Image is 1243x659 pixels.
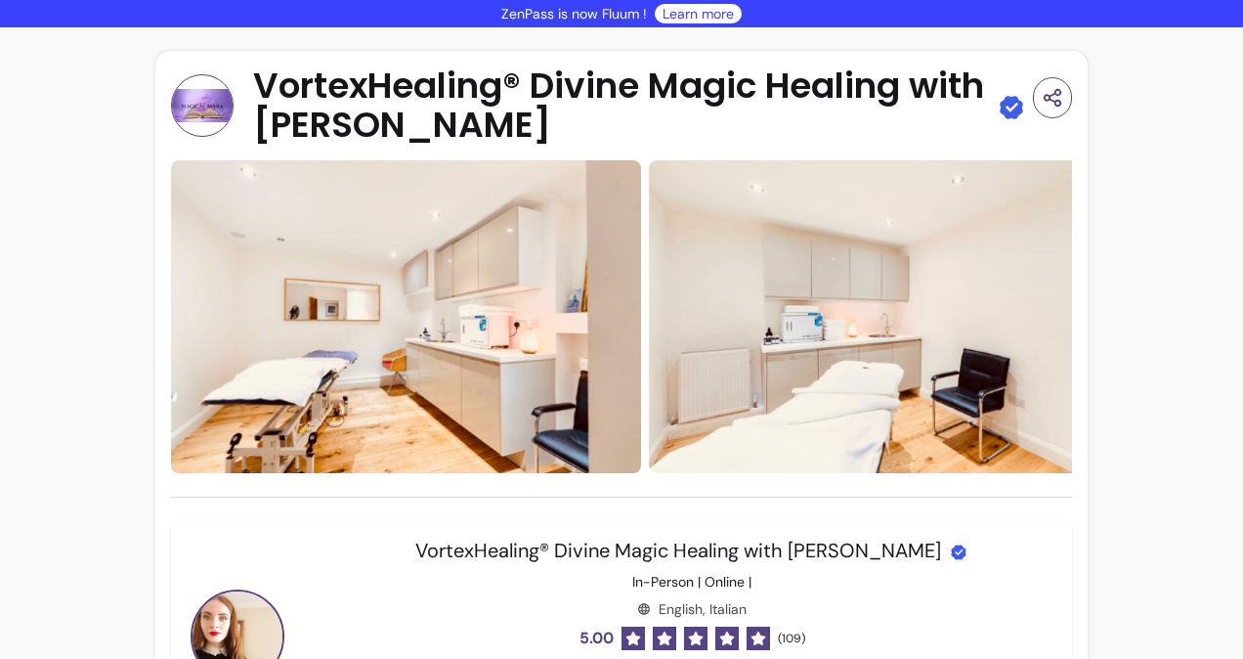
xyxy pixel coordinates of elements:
img: Provider image [171,74,234,137]
span: ( 109 ) [778,631,805,646]
span: VortexHealing® Divine Magic Healing with [PERSON_NAME] [415,538,941,563]
p: ZenPass is now Fluum ! [501,4,647,23]
div: English, Italian [637,599,747,619]
img: https://d22cr2pskkweo8.cloudfront.net/7fe33405-5b05-42f8-b272-7df1e41d11f5 [171,160,641,473]
p: In-Person | Online | [632,572,751,592]
img: https://d22cr2pskkweo8.cloudfront.net/ef3f4692-ec63-4f60-b476-c766483e434c [649,160,1119,473]
span: 5.00 [579,627,614,650]
span: VortexHealing® Divine Magic Healing with [PERSON_NAME] [253,66,990,145]
a: Learn more [663,4,734,23]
